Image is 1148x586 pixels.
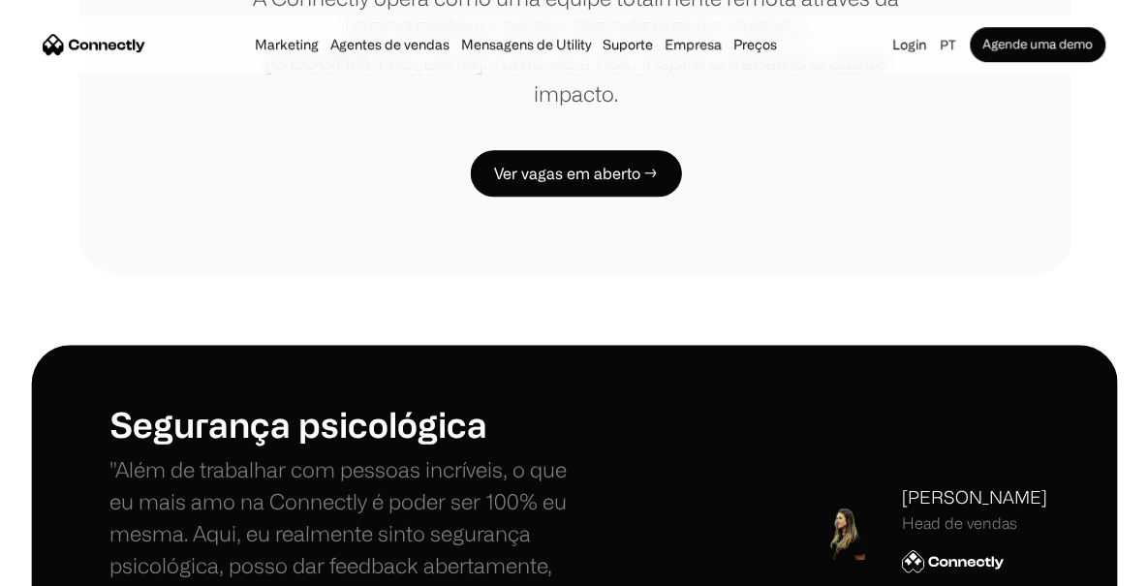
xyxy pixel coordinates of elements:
[886,31,932,58] a: Login
[902,514,1047,533] div: Head de vendas
[728,37,783,52] a: Preços
[325,37,455,52] a: Agentes de vendas
[39,552,116,579] ul: Language list
[43,30,145,59] a: home
[902,484,1047,510] div: [PERSON_NAME]
[109,403,575,445] h1: Segurança psicológica
[19,550,116,579] aside: Language selected: Português (Brasil)
[665,31,722,58] div: Empresa
[970,27,1105,62] a: Agende uma demo
[249,37,325,52] a: Marketing
[470,150,681,197] a: Ver vagas em aberto →
[940,31,955,58] div: pt
[932,31,970,58] div: pt
[597,37,659,52] a: Suporte
[659,31,728,58] div: Empresa
[455,37,597,52] a: Mensagens de Utility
